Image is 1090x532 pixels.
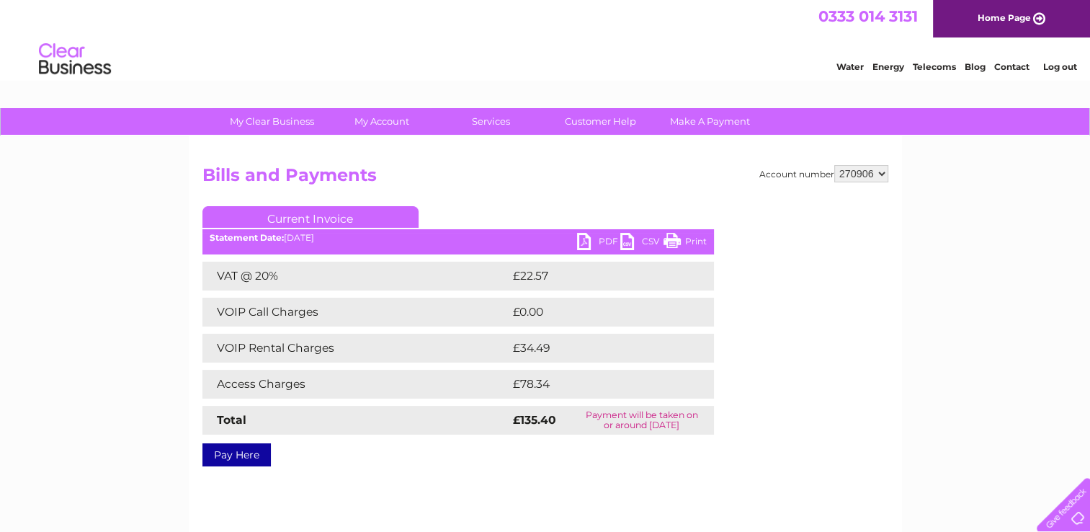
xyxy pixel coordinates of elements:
b: Statement Date: [210,232,284,243]
td: VAT @ 20% [202,262,509,291]
a: My Account [322,108,441,135]
td: £34.49 [509,334,686,363]
a: Current Invoice [202,206,419,228]
h2: Bills and Payments [202,165,888,192]
a: Services [432,108,550,135]
a: Log out [1042,61,1076,72]
a: Customer Help [541,108,660,135]
a: Telecoms [913,61,956,72]
a: Blog [965,61,986,72]
td: Access Charges [202,370,509,399]
a: Energy [872,61,904,72]
td: VOIP Call Charges [202,298,509,327]
td: Payment will be taken on or around [DATE] [570,406,714,435]
strong: £135.40 [513,413,556,427]
a: Contact [994,61,1029,72]
img: logo.png [38,37,112,81]
div: Account number [759,165,888,182]
div: Clear Business is a trading name of Verastar Limited (registered in [GEOGRAPHIC_DATA] No. 3667643... [205,8,886,70]
a: My Clear Business [213,108,331,135]
strong: Total [217,413,246,427]
a: Make A Payment [651,108,769,135]
td: £0.00 [509,298,681,327]
td: £78.34 [509,370,685,399]
a: PDF [577,233,620,254]
a: CSV [620,233,664,254]
a: 0333 014 3131 [818,7,918,25]
a: Water [836,61,864,72]
a: Pay Here [202,443,271,466]
td: £22.57 [509,262,684,291]
a: Print [664,233,707,254]
div: [DATE] [202,233,714,243]
td: VOIP Rental Charges [202,334,509,363]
